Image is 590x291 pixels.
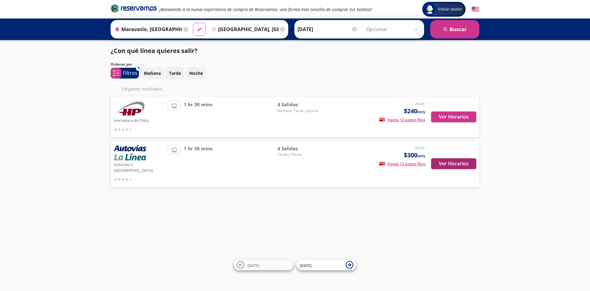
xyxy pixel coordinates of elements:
[111,46,198,55] p: ¿Con qué línea quieres salir?
[431,111,476,122] button: Ver Horarios
[184,101,212,133] span: 1 hr 30 mins
[114,101,144,116] img: Herradura de Plata
[415,145,425,150] em: desde:
[114,116,165,124] p: Herradura de Plata
[111,62,132,67] p: Ordenar por
[404,107,425,116] span: $240
[169,70,181,76] p: Tarde
[234,260,293,270] button: [DATE]
[436,6,464,12] span: Iniciar sesión
[111,4,157,15] a: Brand Logo
[415,101,425,106] em: desde:
[430,20,479,38] button: Buscar
[114,145,146,160] img: Autovías y La Línea
[379,117,425,123] span: Hasta 12 pagos fijos
[277,101,321,108] span: 4 Salidas
[417,110,425,114] small: MXN
[247,263,259,268] span: [DATE]
[277,108,321,114] span: Mañana, Tarde y Noche
[166,67,184,79] button: Tarde
[472,6,479,13] button: English
[112,22,182,37] input: Buscar Origen
[277,152,321,157] span: Tarde y Noche
[140,67,164,79] button: Mañana
[277,145,321,152] span: 4 Salidas
[189,70,203,76] p: Noche
[417,154,425,158] small: MXN
[111,4,157,13] i: Brand Logo
[186,67,206,79] button: Noche
[123,69,137,77] p: Filtros
[138,66,140,71] span: 0
[184,145,212,183] span: 1 hr 30 mins
[297,22,358,37] input: Elegir Fecha
[379,161,425,167] span: Hasta 12 pagos fijos
[300,263,312,268] span: [DATE]
[366,22,421,37] input: Opcional
[209,22,279,37] input: Buscar Destino
[159,6,372,12] em: ¡Bienvenido a la nueva experiencia de compra de Reservamos, una forma más sencilla de comprar tus...
[431,158,476,169] button: Ver Horarios
[297,260,356,270] button: [DATE]
[404,151,425,160] span: $300
[144,70,161,76] p: Mañana
[121,86,165,92] em: Cargando resultados ...
[114,160,165,174] p: Autovías y [GEOGRAPHIC_DATA]
[111,68,139,79] button: 0Filtros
